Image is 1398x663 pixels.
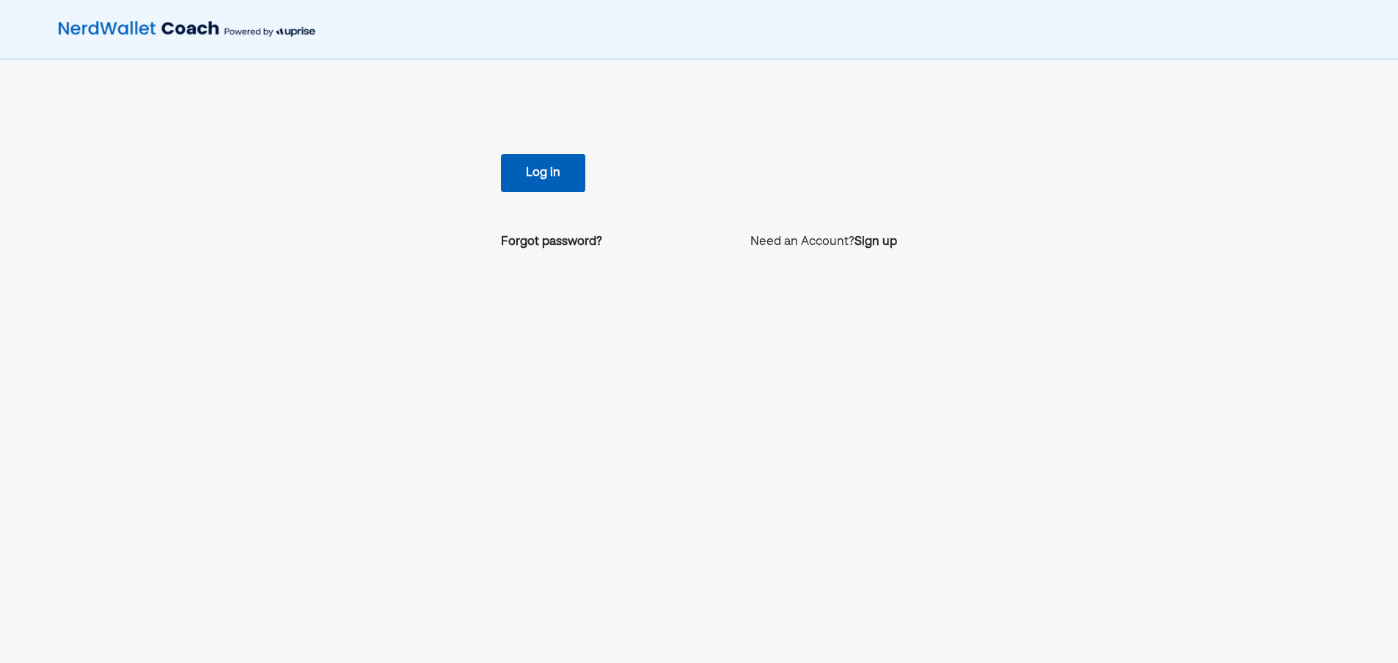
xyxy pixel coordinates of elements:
[501,233,602,251] a: Forgot password?
[501,154,585,192] button: Log in
[854,233,897,251] a: Sign up
[750,233,897,251] p: Need an Account?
